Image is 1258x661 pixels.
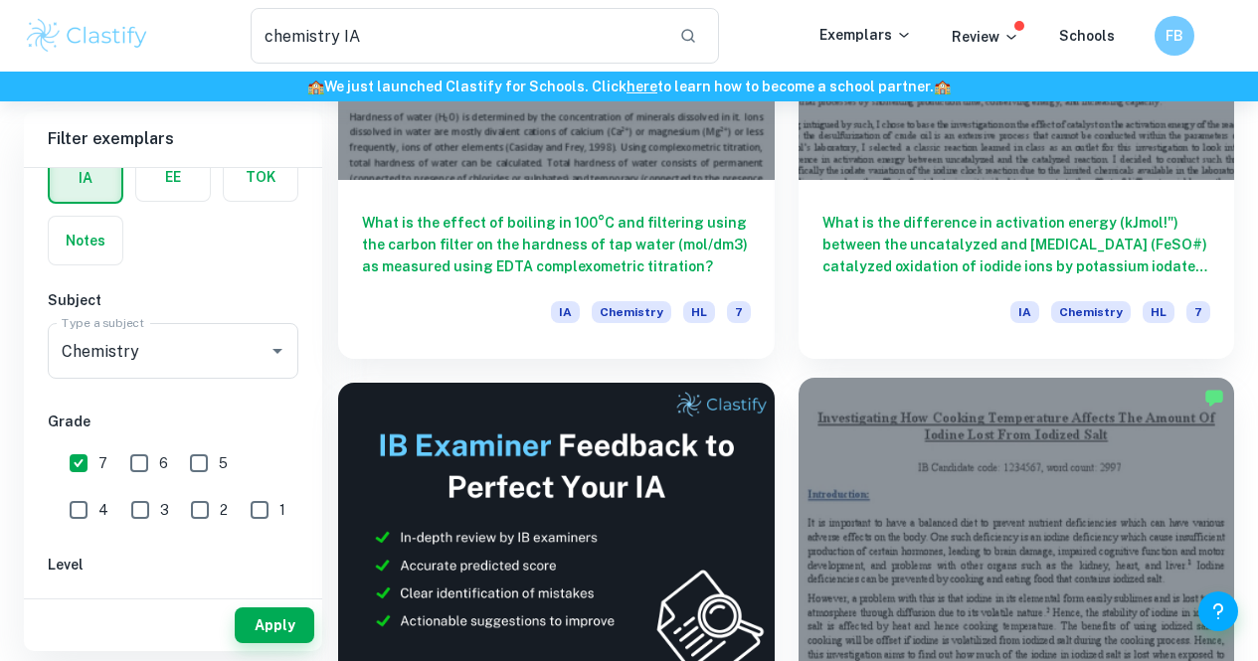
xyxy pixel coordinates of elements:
[952,26,1019,48] p: Review
[1198,591,1238,631] button: Help and Feedback
[307,79,324,94] span: 🏫
[160,499,169,521] span: 3
[235,607,314,643] button: Apply
[159,452,168,474] span: 6
[48,554,298,576] h6: Level
[1155,16,1194,56] button: FB
[279,499,285,521] span: 1
[220,499,228,521] span: 2
[362,212,751,277] h6: What is the effect of boiling in 100°C and filtering using the carbon filter on the hardness of t...
[727,301,751,323] span: 7
[48,289,298,311] h6: Subject
[1051,301,1131,323] span: Chemistry
[62,314,144,331] label: Type a subject
[1010,301,1039,323] span: IA
[1164,25,1186,47] h6: FB
[98,499,108,521] span: 4
[136,153,210,201] button: EE
[219,452,228,474] span: 5
[683,301,715,323] span: HL
[627,79,657,94] a: here
[1059,28,1115,44] a: Schools
[224,153,297,201] button: TOK
[48,411,298,432] h6: Grade
[24,16,150,56] img: Clastify logo
[1143,301,1174,323] span: HL
[822,212,1211,277] h6: What is the difference in activation energy (kJmol!") between the uncatalyzed and [MEDICAL_DATA] ...
[98,452,107,474] span: 7
[819,24,912,46] p: Exemplars
[1186,301,1210,323] span: 7
[50,154,121,202] button: IA
[934,79,951,94] span: 🏫
[592,301,671,323] span: Chemistry
[251,8,663,64] input: Search for any exemplars...
[264,337,291,365] button: Open
[1204,388,1224,408] img: Marked
[24,111,322,167] h6: Filter exemplars
[4,76,1254,97] h6: We just launched Clastify for Schools. Click to learn how to become a school partner.
[551,301,580,323] span: IA
[49,217,122,264] button: Notes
